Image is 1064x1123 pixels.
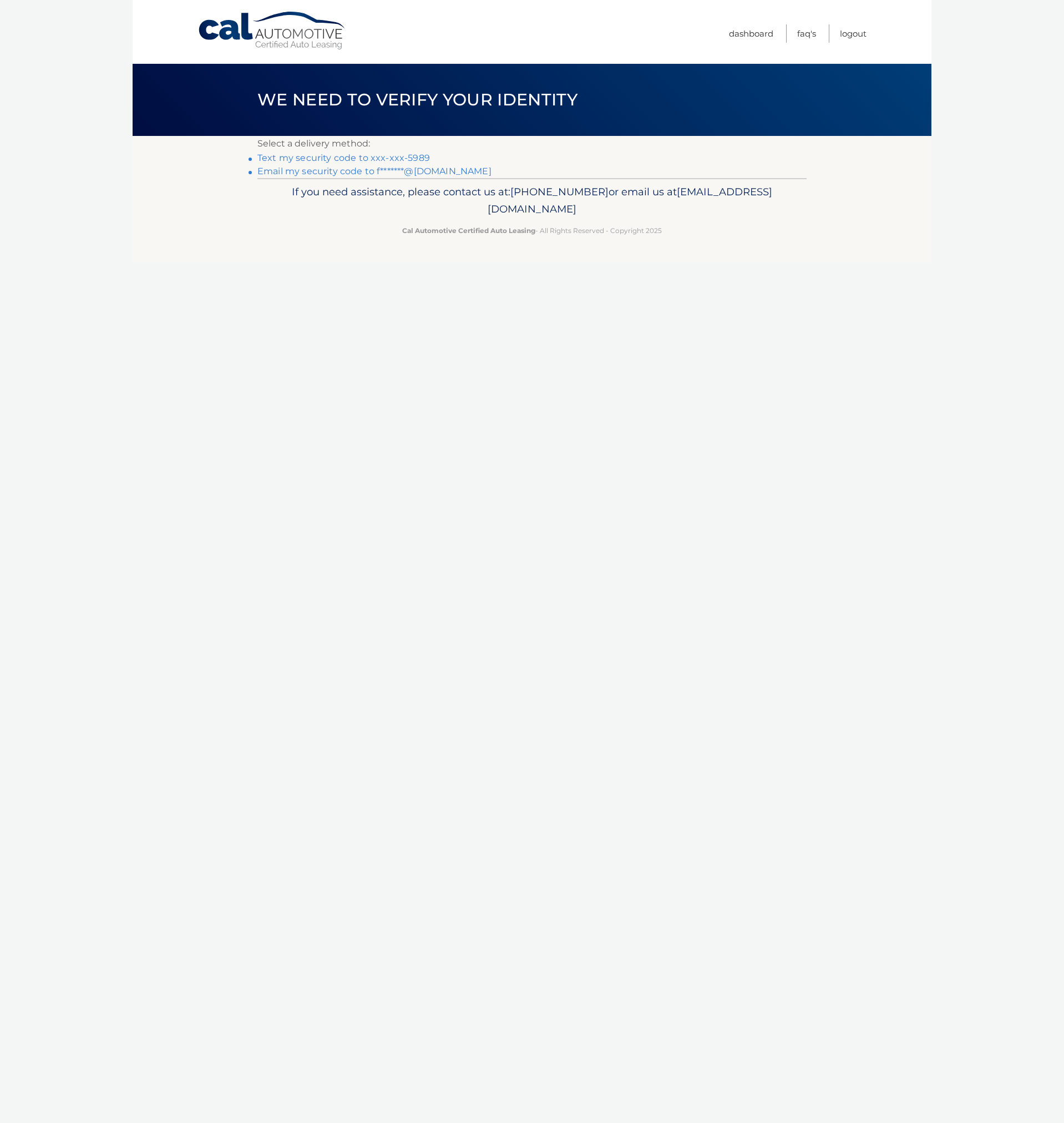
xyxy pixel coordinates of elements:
span: [PHONE_NUMBER] [510,185,609,198]
a: FAQ's [797,24,816,43]
a: Email my security code to f*******@[DOMAIN_NAME] [257,166,492,176]
p: Select a delivery method: [257,136,807,151]
p: If you need assistance, please contact us at: or email us at [265,183,799,219]
a: Dashboard [729,24,773,43]
a: Cal Automotive [197,11,347,50]
a: Logout [840,24,867,43]
strong: Cal Automotive Certified Auto Leasing [402,226,535,235]
span: We need to verify your identity [257,89,577,110]
p: - All Rights Reserved - Copyright 2025 [265,225,799,236]
a: Text my security code to xxx-xxx-5989 [257,153,430,163]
